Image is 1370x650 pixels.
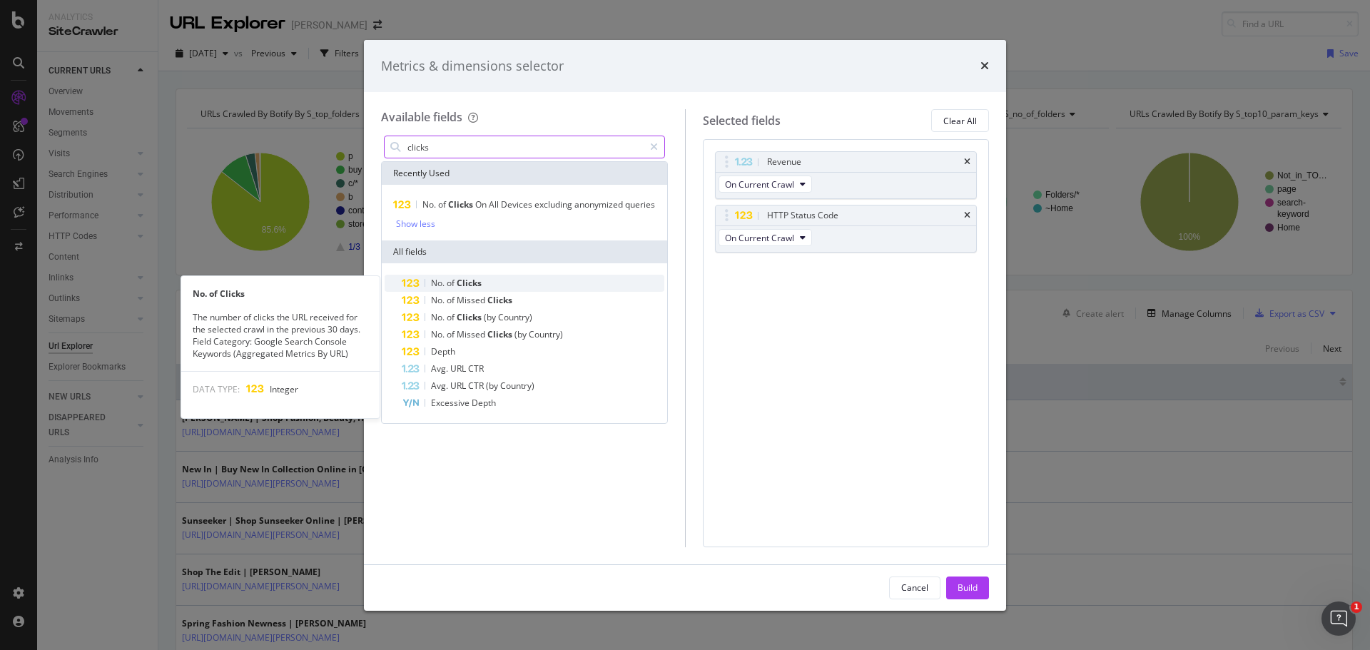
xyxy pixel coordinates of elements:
[457,294,487,306] span: Missed
[450,362,468,375] span: URL
[500,380,534,392] span: Country)
[725,232,794,244] span: On Current Crawl
[889,577,940,599] button: Cancel
[1321,601,1356,636] iframe: Intercom live chat
[901,582,928,594] div: Cancel
[438,198,448,210] span: of
[931,109,989,132] button: Clear All
[406,136,644,158] input: Search by field name
[382,240,667,263] div: All fields
[431,345,455,357] span: Depth
[468,362,484,375] span: CTR
[529,328,563,340] span: Country)
[767,155,801,169] div: Revenue
[381,57,564,76] div: Metrics & dimensions selector
[946,577,989,599] button: Build
[382,162,667,185] div: Recently Used
[447,294,457,306] span: of
[489,198,501,210] span: All
[719,229,812,246] button: On Current Crawl
[767,208,838,223] div: HTTP Status Code
[1351,601,1362,613] span: 1
[625,198,655,210] span: queries
[431,380,450,392] span: Avg.
[422,198,438,210] span: No.
[487,328,514,340] span: Clicks
[447,311,457,323] span: of
[715,151,978,199] div: RevenuetimesOn Current Crawl
[958,582,978,594] div: Build
[457,311,484,323] span: Clicks
[534,198,574,210] span: excluding
[980,57,989,76] div: times
[486,380,500,392] span: (by
[475,198,489,210] span: On
[181,311,380,360] div: The number of clicks the URL received for the selected crawl in the previous 30 days. Field Categ...
[719,176,812,193] button: On Current Crawl
[943,115,977,127] div: Clear All
[447,328,457,340] span: of
[396,219,435,229] div: Show less
[964,211,970,220] div: times
[431,328,447,340] span: No.
[364,40,1006,611] div: modal
[715,205,978,253] div: HTTP Status CodetimesOn Current Crawl
[574,198,625,210] span: anonymized
[381,109,462,125] div: Available fields
[498,311,532,323] span: Country)
[457,277,482,289] span: Clicks
[448,198,475,210] span: Clicks
[431,311,447,323] span: No.
[431,294,447,306] span: No.
[725,178,794,191] span: On Current Crawl
[431,277,447,289] span: No.
[484,311,498,323] span: (by
[468,380,486,392] span: CTR
[964,158,970,166] div: times
[181,288,380,300] div: No. of Clicks
[431,362,450,375] span: Avg.
[472,397,496,409] span: Depth
[487,294,512,306] span: Clicks
[457,328,487,340] span: Missed
[501,198,534,210] span: Devices
[450,380,468,392] span: URL
[447,277,457,289] span: of
[431,397,472,409] span: Excessive
[514,328,529,340] span: (by
[703,113,781,129] div: Selected fields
